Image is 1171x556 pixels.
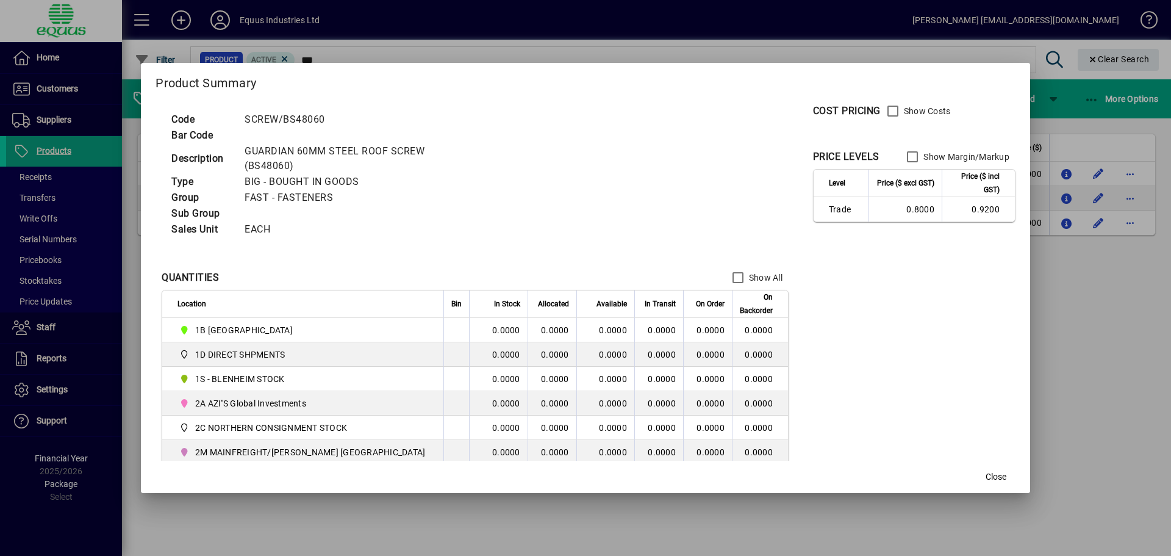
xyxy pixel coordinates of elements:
[648,423,676,433] span: 0.0000
[238,174,460,190] td: BIG - BOUGHT IN GOODS
[648,374,676,384] span: 0.0000
[697,399,725,408] span: 0.0000
[528,367,576,391] td: 0.0000
[238,143,460,174] td: GUARDIAN 60MM STEEL ROOF SCREW (BS48060)
[645,297,676,311] span: In Transit
[165,222,238,237] td: Sales Unit
[528,342,576,367] td: 0.0000
[829,176,845,190] span: Level
[648,447,676,457] span: 0.0000
[165,128,238,143] td: Bar Code
[813,150,879,164] div: PRICE LEVELS
[451,297,462,311] span: Bin
[528,440,576,464] td: 0.0000
[538,297,569,311] span: Allocated
[195,373,285,385] span: 1S - BLENHEIM STOCK
[576,318,634,342] td: 0.0000
[697,350,725,359] span: 0.0000
[165,206,238,222] td: Sub Group
[177,445,430,460] span: 2M MAINFREIGHT/OWENS AUCKLAND
[950,170,1000,197] span: Price ($ incl GST)
[648,325,676,335] span: 0.0000
[165,190,238,206] td: Group
[697,374,725,384] span: 0.0000
[469,391,527,416] td: 0.0000
[829,203,861,215] span: Trade
[576,440,634,464] td: 0.0000
[165,112,238,128] td: Code
[696,297,725,311] span: On Order
[697,423,725,433] span: 0.0000
[976,466,1015,488] button: Close
[177,323,430,338] span: 1B BLENHEIM
[162,270,219,285] div: QUANTITIES
[469,318,527,342] td: 0.0000
[165,174,238,190] td: Type
[732,416,788,440] td: 0.0000
[697,325,725,335] span: 0.0000
[576,342,634,367] td: 0.0000
[165,143,238,174] td: Description
[195,348,285,361] span: 1D DIRECT SHPMENTS
[648,399,676,408] span: 0.0000
[732,440,788,464] td: 0.0000
[177,421,430,435] span: 2C NORTHERN CONSIGNMENT STOCK
[740,291,773,317] span: On Backorder
[195,324,293,336] span: 1B [GEOGRAPHIC_DATA]
[177,372,430,386] span: 1S - BLENHEIM STOCK
[469,342,527,367] td: 0.0000
[732,342,788,367] td: 0.0000
[141,63,1030,98] h2: Product Summary
[528,416,576,440] td: 0.0000
[732,318,788,342] td: 0.0000
[528,391,576,416] td: 0.0000
[195,397,306,410] span: 2A AZI''S Global Investments
[469,440,527,464] td: 0.0000
[469,416,527,440] td: 0.0000
[528,318,576,342] td: 0.0000
[576,391,634,416] td: 0.0000
[469,367,527,391] td: 0.0000
[942,197,1015,222] td: 0.9200
[177,297,206,311] span: Location
[576,416,634,440] td: 0.0000
[238,190,460,206] td: FAST - FASTENERS
[732,391,788,416] td: 0.0000
[238,112,460,128] td: SCREW/BS48060
[195,422,347,434] span: 2C NORTHERN CONSIGNMENT STOCK
[747,272,782,284] label: Show All
[238,222,460,237] td: EACH
[901,105,951,117] label: Show Costs
[494,297,520,311] span: In Stock
[921,151,1009,163] label: Show Margin/Markup
[697,447,725,457] span: 0.0000
[986,471,1006,483] span: Close
[177,347,430,362] span: 1D DIRECT SHPMENTS
[868,197,942,222] td: 0.8000
[877,176,934,190] span: Price ($ excl GST)
[596,297,627,311] span: Available
[177,396,430,411] span: 2A AZI''S Global Investments
[576,367,634,391] td: 0.0000
[732,367,788,391] td: 0.0000
[648,350,676,359] span: 0.0000
[195,446,426,458] span: 2M MAINFREIGHT/[PERSON_NAME] [GEOGRAPHIC_DATA]
[813,104,881,118] div: COST PRICING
